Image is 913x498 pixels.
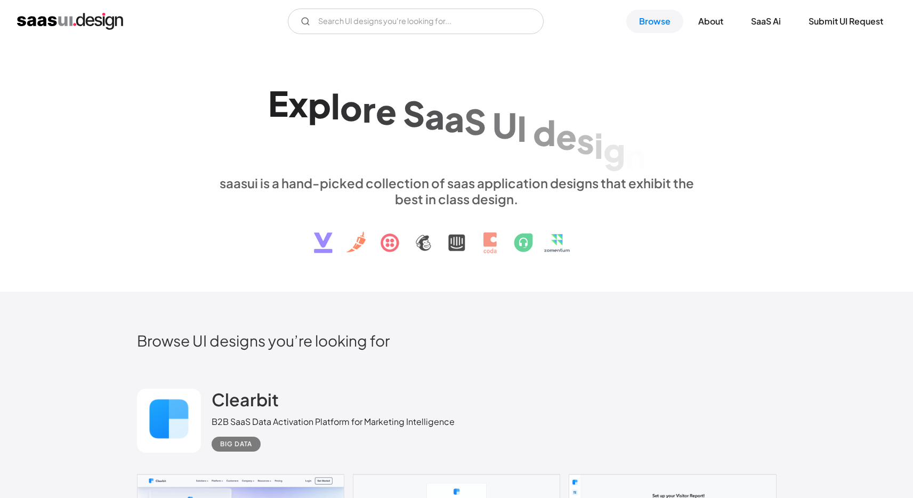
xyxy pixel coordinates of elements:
div: o [340,87,362,128]
a: Browse [626,10,683,33]
a: SaaS Ai [738,10,794,33]
h1: Explore SaaS UI design patterns & interactions. [212,82,702,164]
div: e [376,91,397,132]
div: a [425,95,445,136]
a: home [17,13,123,30]
form: Email Form [288,9,544,34]
div: n [625,135,645,176]
a: Submit UI Request [796,10,896,33]
div: U [492,105,517,146]
input: Search UI designs you're looking for... [288,9,544,34]
div: E [268,83,288,124]
div: B2B SaaS Data Activation Platform for Marketing Intelligence [212,415,455,428]
h2: Clearbit [212,389,279,410]
div: S [403,93,425,134]
h2: Browse UI designs you’re looking for [137,331,777,350]
div: i [594,125,603,166]
div: Big Data [220,438,252,451]
div: a [445,98,464,139]
div: s [577,121,594,162]
div: I [517,108,527,149]
a: About [685,10,736,33]
div: saasui is a hand-picked collection of saas application designs that exhibit the best in class des... [212,175,702,207]
a: Clearbit [212,389,279,415]
div: e [556,116,577,157]
div: S [464,101,486,142]
div: l [331,85,340,126]
div: d [533,112,556,153]
div: p [308,84,331,125]
div: r [362,89,376,130]
div: g [603,130,625,171]
div: x [288,83,308,124]
img: text, icon, saas logo [295,207,618,262]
